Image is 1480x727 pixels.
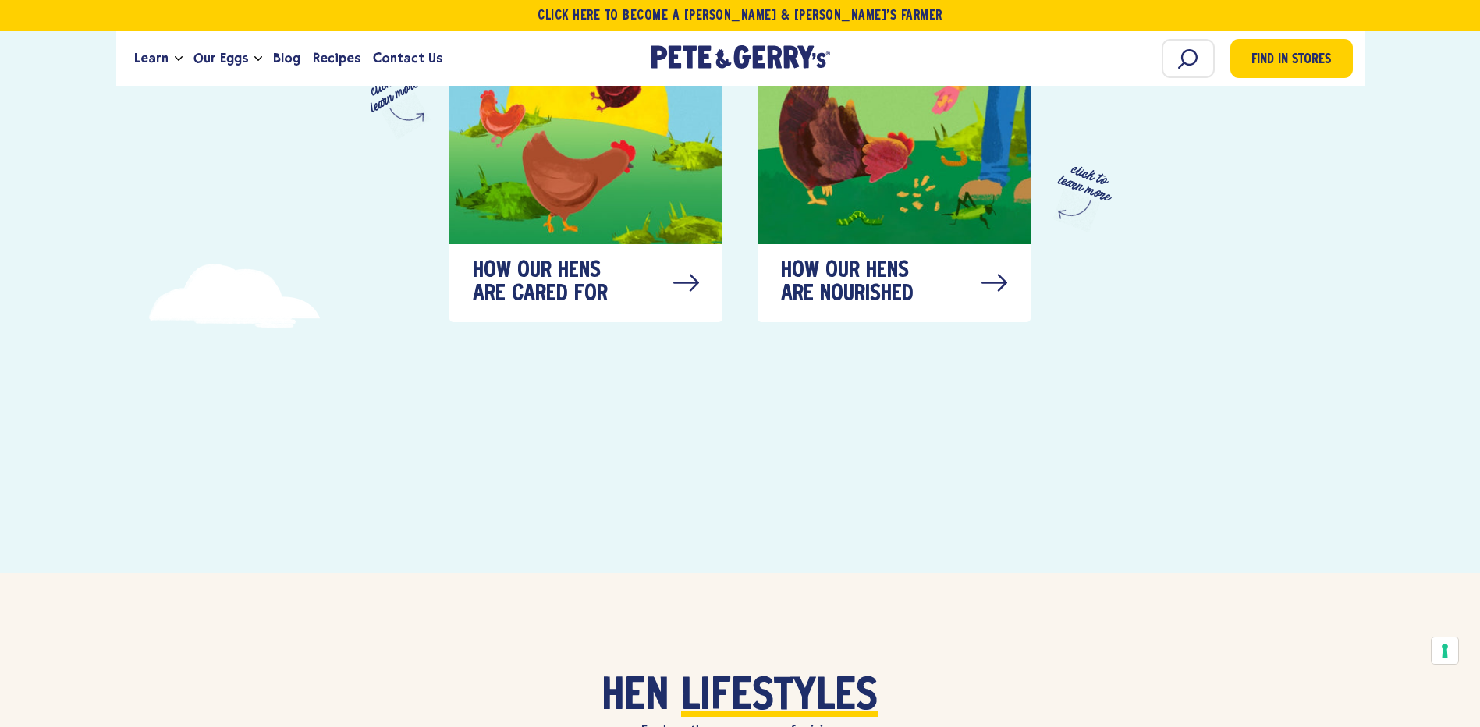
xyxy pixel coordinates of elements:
a: Blog [267,37,307,80]
span: How our hens are cared for [473,260,629,307]
a: How our hens are nourished [758,11,1031,322]
span: Find in Stores [1251,50,1331,71]
span: click to learn more [1056,159,1117,204]
a: Recipes [307,37,367,80]
span: Contact Us [373,48,442,68]
span: Hen [602,674,669,721]
button: Your consent preferences for tracking technologies [1432,637,1458,664]
a: Our Eggs [187,37,254,80]
span: Recipes [313,48,360,68]
span: Our Eggs [193,48,248,68]
button: Open the dropdown menu for Learn [175,56,183,62]
a: How our hens are cared for [449,11,722,322]
span: Lifestyles [681,674,878,721]
span: Learn [134,48,169,68]
span: Blog [273,48,300,68]
a: Learn [128,37,175,80]
button: Open the dropdown menu for Our Eggs [254,56,262,62]
a: Contact Us [367,37,449,80]
a: Find in Stores [1230,39,1353,78]
span: click to learn more [360,64,421,115]
span: How our hens are nourished [781,260,937,307]
input: Search [1162,39,1215,78]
